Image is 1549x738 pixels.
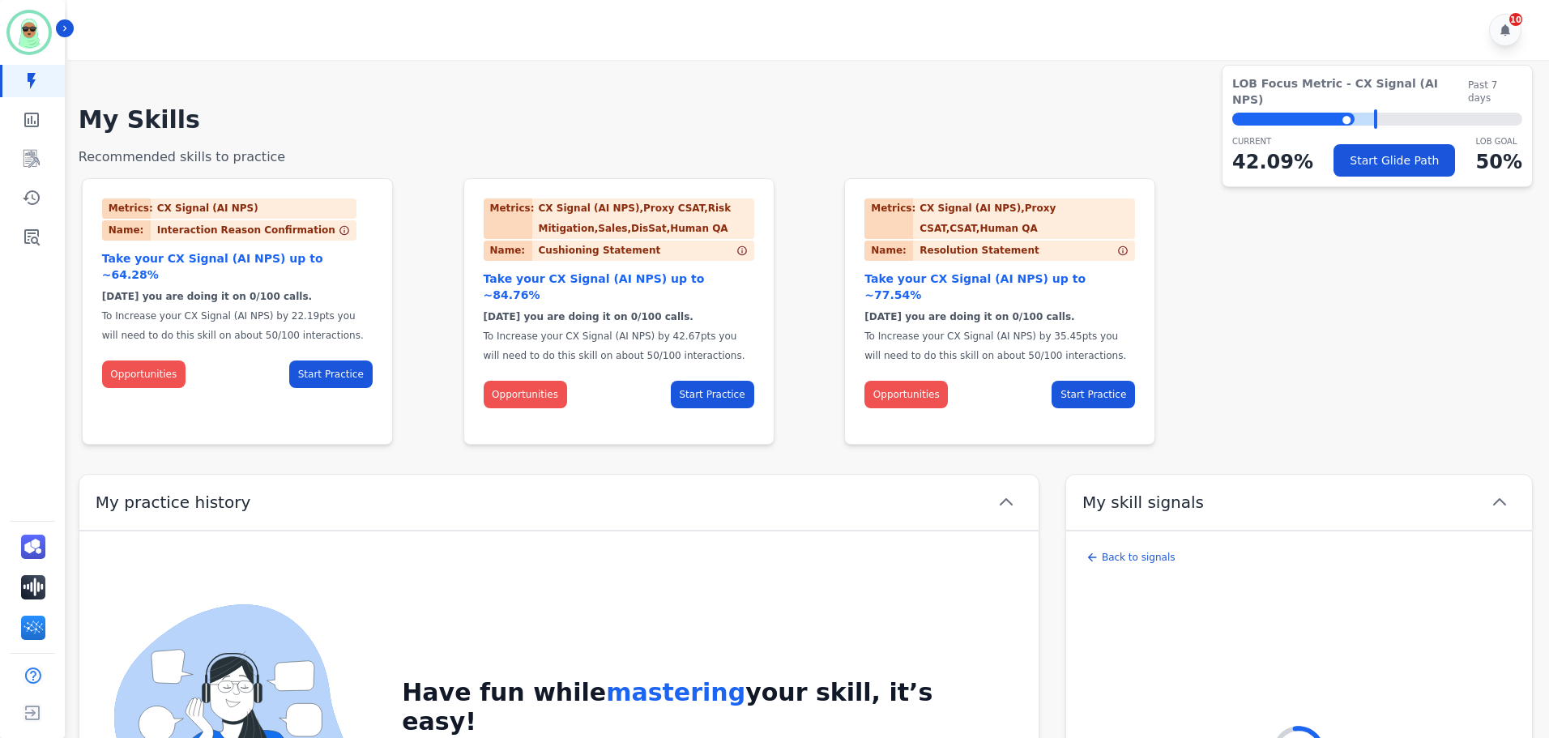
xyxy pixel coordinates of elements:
[289,360,373,388] button: Start Practice
[1102,551,1176,564] span: Back to signals
[864,241,1039,261] div: Resolution Statement
[484,241,661,261] div: Cushioning Statement
[102,360,186,388] button: Opportunities
[10,13,49,52] img: Bordered avatar
[1052,381,1135,408] button: Start Practice
[102,198,151,219] div: Metrics:
[539,198,754,239] div: CX Signal (AI NPS),Proxy CSAT,Risk Mitigation,Sales,DisSat,Human QA
[1232,113,1355,126] div: ⬤
[79,474,1039,531] button: My practice history chevron up
[102,310,364,341] span: To Increase your CX Signal (AI NPS) by 22.19pts you will need to do this skill on about 50/100 in...
[102,220,151,241] div: Name:
[1065,474,1533,531] button: My skill signals chevron up
[1232,147,1313,177] p: 42.09 %
[864,241,913,261] div: Name:
[864,381,948,408] button: Opportunities
[1232,135,1313,147] p: CURRENT
[484,198,532,239] div: Metrics:
[996,493,1016,512] svg: chevron up
[1082,491,1204,514] span: My skill signals
[1509,13,1522,26] div: 10
[671,381,754,408] button: Start Practice
[1476,147,1522,177] p: 50 %
[157,198,265,219] div: CX Signal (AI NPS)
[102,291,312,302] span: [DATE] you are doing it on 0/100 calls.
[484,241,532,261] div: Name:
[920,198,1135,239] div: CX Signal (AI NPS),Proxy CSAT,CSAT,Human QA
[1334,144,1455,177] button: Start Glide Path
[79,105,1533,134] h1: My Skills
[864,271,1135,303] div: Take your CX Signal (AI NPS) up to ~77.54%
[484,271,754,303] div: Take your CX Signal (AI NPS) up to ~84.76%
[1232,75,1468,108] span: LOB Focus Metric - CX Signal (AI NPS)
[79,149,285,164] span: Recommended skills to practice
[102,250,373,283] div: Take your CX Signal (AI NPS) up to ~64.28%
[102,220,335,241] div: Interaction Reason Confirmation
[1476,135,1522,147] p: LOB Goal
[402,678,1006,736] h2: Have fun while your skill, it’s easy!
[864,311,1074,322] span: [DATE] you are doing it on 0/100 calls.
[1490,493,1509,512] svg: chevron up
[484,381,567,408] button: Opportunities
[484,331,745,361] span: To Increase your CX Signal (AI NPS) by 42.67pts you will need to do this skill on about 50/100 in...
[606,678,745,706] span: mastering
[484,311,693,322] span: [DATE] you are doing it on 0/100 calls.
[1468,79,1522,105] span: Past 7 days
[864,198,913,239] div: Metrics:
[96,491,250,514] span: My practice history
[864,331,1126,361] span: To Increase your CX Signal (AI NPS) by 35.45pts you will need to do this skill on about 50/100 in...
